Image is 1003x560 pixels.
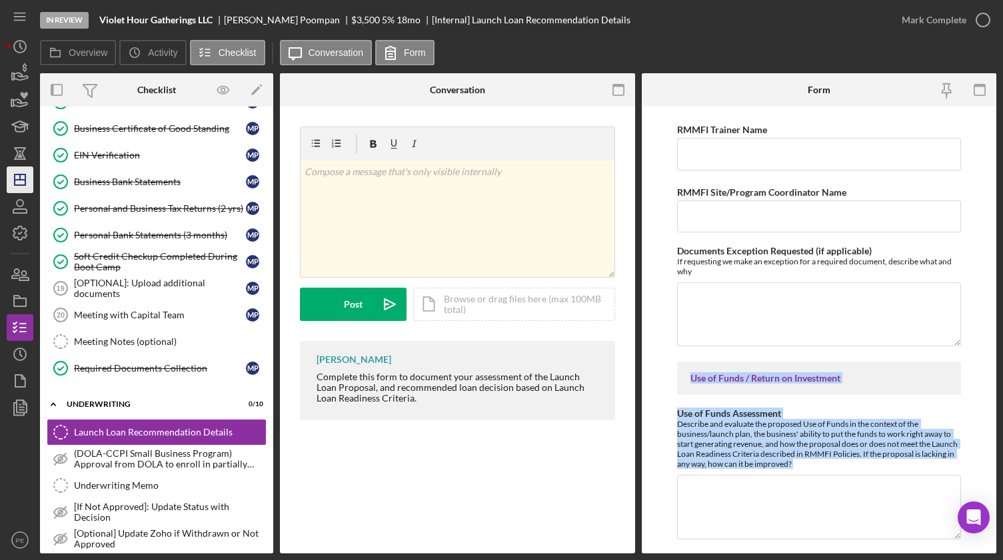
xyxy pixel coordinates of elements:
a: Soft Credit Checkup Completed During Boot CampMP [47,248,267,275]
div: 5 % [382,15,395,25]
div: (DOLA-CCPI Small Business Program) Approval from DOLA to enroll in partially forgivable loan fund [74,448,266,469]
div: [PERSON_NAME] [317,354,391,365]
div: Launch Loan Recommendation Details [74,427,266,437]
label: Documents Exception Requested (if applicable) [677,245,872,256]
label: RMMFI Trainer Name [677,124,767,135]
button: Activity [119,40,186,65]
button: Mark Complete [888,7,996,33]
div: Underwriting Memo [74,480,266,491]
label: RMMFI Site/Program Coordinator Name [677,186,846,198]
div: 18 mo [397,15,421,25]
div: EIN Verification [74,150,246,160]
div: Business Bank Statements [74,176,246,187]
div: Underwriting [67,400,230,408]
a: Personal Bank Statements (3 months)MP [47,222,267,248]
div: Describe and evaluate the proposed Use of Funds in the context of the business/launch plan, the b... [677,419,961,469]
div: Use of Funds / Return on Investment [690,373,948,384]
div: Business Certificate of Good Standing [74,123,246,134]
a: (DOLA-CCPI Small Business Program) Approval from DOLA to enroll in partially forgivable loan fund [47,445,267,472]
div: M P [246,122,259,135]
button: Conversation [280,40,373,65]
a: Business Certificate of Good StandingMP [47,115,267,142]
div: Checklist [137,85,176,95]
tspan: 20 [57,311,65,319]
text: PE [16,537,25,544]
a: [Optional] Update Zoho if Withdrawn or Not Approved [47,525,267,552]
div: [OPTIONAL]: Upload additional documents [74,278,246,299]
div: M P [246,282,259,295]
a: Underwriting Memo [47,472,267,499]
label: Activity [148,47,177,58]
button: PE [7,527,33,553]
a: Meeting Notes (optional) [47,328,267,355]
label: Form [404,47,426,58]
div: M P [246,148,259,162]
div: M P [246,362,259,375]
a: Launch Loan Recommendation Details [47,419,267,445]
div: Conversation [430,85,485,95]
div: Soft Credit Checkup Completed During Boot Camp [74,251,246,272]
div: Post [344,288,363,321]
div: 0 / 10 [239,400,263,408]
div: In Review [40,12,89,29]
div: Meeting with Capital Team [74,310,246,320]
div: Personal Bank Statements (3 months) [74,230,246,240]
div: Form [808,85,830,95]
div: Open Intercom Messenger [958,501,990,533]
div: Meeting Notes (optional) [74,336,266,347]
label: Checklist [219,47,257,58]
label: Use of Funds Assessment [677,408,781,419]
div: M P [246,255,259,268]
b: Violet Hour Gatherings LLC [99,15,213,25]
div: Personal and Business Tax Returns (2 yrs) [74,203,246,214]
a: Personal and Business Tax Returns (2 yrs)MP [47,195,267,222]
a: EIN VerificationMP [47,142,267,168]
div: If requesting we make an exception for a required document, describe what and why [677,256,961,276]
div: M P [246,308,259,322]
label: Conversation [309,47,364,58]
div: [If Not Approved]: Update Status with Decision [74,501,266,523]
a: 19[OPTIONAL]: Upload additional documentsMP [47,275,267,302]
a: Business Bank StatementsMP [47,168,267,195]
div: Complete this form to document your assessment of the Launch Loan Proposal, and recommended loan ... [317,372,602,404]
a: [If Not Approved]: Update Status with Decision [47,499,267,525]
div: [Optional] Update Zoho if Withdrawn or Not Approved [74,528,266,549]
a: 20Meeting with Capital TeamMP [47,302,267,328]
button: Overview [40,40,116,65]
div: M P [246,228,259,242]
div: [PERSON_NAME] Poompan [224,15,351,25]
button: Form [375,40,435,65]
button: Post [300,288,407,321]
div: M P [246,175,259,188]
div: [Internal] Launch Loan Recommendation Details [432,15,630,25]
tspan: 19 [56,284,64,292]
button: Checklist [190,40,265,65]
a: Required Documents CollectionMP [47,355,267,382]
span: $3,500 [351,14,380,25]
div: M P [246,202,259,215]
div: Mark Complete [902,7,966,33]
label: Overview [69,47,107,58]
div: Required Documents Collection [74,363,246,374]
